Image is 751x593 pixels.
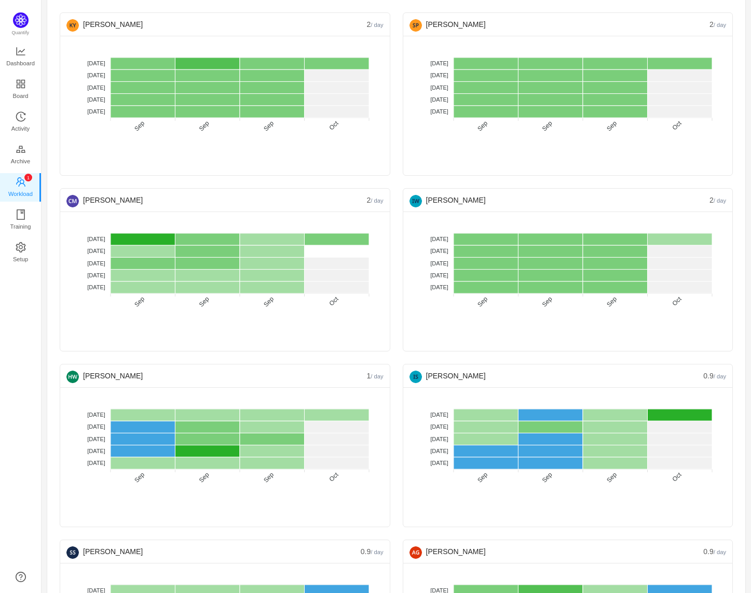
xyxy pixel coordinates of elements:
tspan: Oct [328,295,340,307]
tspan: [DATE] [430,72,448,78]
i: icon: appstore [16,79,26,89]
span: 2 [709,196,726,204]
span: Workload [8,183,33,204]
tspan: Oct [671,471,683,483]
a: Dashboard [16,47,26,67]
tspan: Sep [262,471,275,484]
small: / day [371,22,383,28]
div: [PERSON_NAME] [409,13,709,36]
tspan: [DATE] [430,448,448,454]
small: / day [714,373,726,379]
a: Activity [16,112,26,133]
i: icon: book [16,209,26,220]
img: IS-4.png [409,371,422,383]
tspan: [DATE] [430,248,448,254]
img: SP-6.png [409,19,422,32]
tspan: [DATE] [430,412,448,418]
tspan: Sep [605,295,618,308]
tspan: [DATE] [87,96,105,103]
span: 1 [366,372,383,380]
a: Setup [16,243,26,263]
tspan: Oct [671,295,683,307]
tspan: [DATE] [430,96,448,103]
i: icon: team [16,177,26,187]
span: Board [13,86,29,106]
div: [PERSON_NAME] [66,540,361,563]
tspan: Sep [476,471,489,484]
i: icon: history [16,111,26,122]
tspan: [DATE] [87,260,105,266]
tspan: [DATE] [87,436,105,442]
sup: 1 [24,174,32,181]
span: 0.9 [703,372,726,380]
tspan: Sep [540,119,553,132]
div: [PERSON_NAME] [66,364,366,387]
tspan: [DATE] [87,412,105,418]
a: icon: teamWorkload [16,177,26,198]
span: 2 [366,20,383,29]
p: 1 [26,174,29,181]
a: Board [16,79,26,100]
span: Setup [13,249,28,270]
tspan: [DATE] [430,284,448,290]
tspan: Sep [605,471,618,484]
span: Archive [11,151,30,172]
tspan: Sep [262,295,275,308]
tspan: [DATE] [430,436,448,442]
small: / day [371,373,383,379]
a: Archive [16,145,26,165]
tspan: [DATE] [430,84,448,91]
img: Quantify [13,12,29,28]
tspan: [DATE] [87,72,105,78]
a: Training [16,210,26,231]
i: icon: line-chart [16,46,26,57]
tspan: Oct [328,119,340,132]
tspan: Sep [133,471,146,484]
tspan: Sep [198,471,211,484]
tspan: [DATE] [430,272,448,278]
tspan: [DATE] [87,284,105,290]
span: Dashboard [6,53,35,74]
tspan: [DATE] [87,84,105,91]
tspan: Sep [476,295,489,308]
tspan: Sep [133,295,146,308]
tspan: Sep [540,295,553,308]
img: SS-0.png [66,546,79,559]
small: / day [714,549,726,555]
div: [PERSON_NAME] [66,13,366,36]
tspan: Sep [605,119,618,132]
tspan: [DATE] [87,423,105,430]
tspan: [DATE] [87,248,105,254]
tspan: [DATE] [87,272,105,278]
tspan: [DATE] [430,423,448,430]
tspan: [DATE] [430,108,448,115]
tspan: Sep [540,471,553,484]
tspan: [DATE] [87,460,105,466]
a: icon: question-circle [16,572,26,582]
span: Activity [11,118,30,139]
tspan: [DATE] [87,448,105,454]
span: 2 [709,20,726,29]
tspan: [DATE] [87,108,105,115]
tspan: [DATE] [87,236,105,242]
img: c20ea630fda7d623c9e12b2de0d36f7a [409,195,422,207]
tspan: [DATE] [430,60,448,66]
tspan: Sep [198,119,211,132]
tspan: Sep [198,295,211,308]
i: icon: setting [16,242,26,252]
tspan: [DATE] [430,260,448,266]
tspan: Sep [133,119,146,132]
span: Quantify [12,30,30,35]
small: / day [371,197,383,204]
div: [PERSON_NAME] [409,364,704,387]
div: [PERSON_NAME] [409,540,704,563]
img: 7100d3eba7273fdd8bc07e8810c0efae [66,371,79,383]
span: 0.9 [361,547,384,556]
tspan: Sep [262,119,275,132]
i: icon: gold [16,144,26,154]
tspan: Oct [328,471,340,483]
small: / day [714,197,726,204]
img: AG-1.png [409,546,422,559]
img: KY-6.png [66,19,79,32]
span: 2 [366,196,383,204]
